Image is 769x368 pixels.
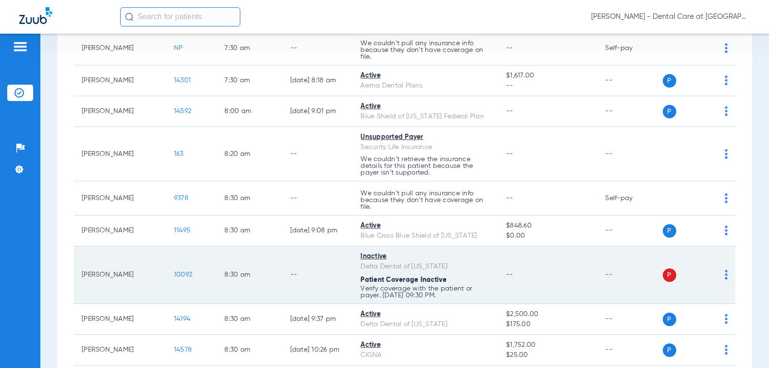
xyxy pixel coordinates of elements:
td: [DATE] 9:01 PM [283,96,353,127]
div: Active [360,71,491,81]
span: 14592 [174,108,191,114]
td: 8:30 AM [217,246,282,304]
td: [DATE] 9:37 PM [283,304,353,335]
td: [PERSON_NAME] [74,31,166,65]
div: Security Life Insurance [360,142,491,152]
img: group-dot-blue.svg [725,149,728,159]
div: Unsupported Payer [360,132,491,142]
img: group-dot-blue.svg [725,226,728,235]
div: Aetna Dental Plans [360,81,491,91]
div: Inactive [360,252,491,262]
td: [PERSON_NAME] [74,216,166,246]
span: P [663,343,676,357]
td: [PERSON_NAME] [74,65,166,96]
span: $1,752.00 [506,340,590,350]
span: -- [506,151,513,157]
img: Zuub Logo [19,7,52,24]
td: [DATE] 10:26 PM [283,335,353,366]
span: $25.00 [506,350,590,360]
span: -- [506,108,513,114]
img: group-dot-blue.svg [725,345,728,355]
td: -- [597,216,662,246]
div: Delta Dental of [US_STATE] [360,319,491,330]
td: 7:30 AM [217,65,282,96]
td: -- [597,304,662,335]
td: -- [597,96,662,127]
span: 11495 [174,227,190,234]
div: Active [360,340,491,350]
div: Delta Dental of [US_STATE] [360,262,491,272]
span: $175.00 [506,319,590,330]
span: -- [506,271,513,278]
div: CIGNA [360,350,491,360]
p: We couldn’t retrieve the insurance details for this patient because the payer isn’t supported. [360,156,491,176]
td: -- [597,127,662,181]
span: $0.00 [506,231,590,241]
td: [PERSON_NAME] [74,335,166,366]
td: -- [597,65,662,96]
span: 14578 [174,346,192,353]
div: Blue Shield of [US_STATE] Federal Plan [360,112,491,122]
td: [PERSON_NAME] [74,96,166,127]
div: Active [360,221,491,231]
span: P [663,74,676,88]
td: [PERSON_NAME] [74,246,166,304]
div: Blue Cross Blue Shield of [US_STATE] [360,231,491,241]
span: $1,617.00 [506,71,590,81]
td: 8:30 AM [217,181,282,216]
span: -- [506,81,590,91]
img: group-dot-blue.svg [725,76,728,85]
td: 8:30 AM [217,335,282,366]
td: 8:30 AM [217,304,282,335]
span: 9378 [174,195,188,202]
p: We couldn’t pull any insurance info because they don’t have coverage on file. [360,40,491,60]
span: 163 [174,151,184,157]
td: -- [597,246,662,304]
span: P [663,105,676,118]
span: P [663,224,676,238]
td: [DATE] 8:18 AM [283,65,353,96]
span: -- [506,195,513,202]
td: [PERSON_NAME] [74,127,166,181]
span: 14194 [174,316,190,322]
td: -- [283,127,353,181]
span: P [663,313,676,326]
span: -- [506,45,513,51]
td: [DATE] 9:08 PM [283,216,353,246]
span: P [663,268,676,282]
img: group-dot-blue.svg [725,314,728,324]
td: -- [283,181,353,216]
td: 8:30 AM [217,216,282,246]
span: 10092 [174,271,192,278]
td: 7:30 AM [217,31,282,65]
div: Active [360,309,491,319]
img: group-dot-blue.svg [725,43,728,53]
input: Search for patients [120,7,240,26]
td: [PERSON_NAME] [74,181,166,216]
img: group-dot-blue.svg [725,106,728,116]
p: Verify coverage with the patient or payer. [DATE] 09:30 PM. [360,285,491,299]
img: group-dot-blue.svg [725,270,728,279]
img: group-dot-blue.svg [725,193,728,203]
td: -- [283,246,353,304]
td: [PERSON_NAME] [74,304,166,335]
div: Active [360,102,491,112]
td: Self-pay [597,181,662,216]
td: 8:00 AM [217,96,282,127]
span: NP [174,45,183,51]
td: -- [597,335,662,366]
span: Patient Coverage Inactive [360,277,447,283]
span: 14301 [174,77,191,84]
td: -- [283,31,353,65]
span: $848.60 [506,221,590,231]
span: [PERSON_NAME] - Dental Care at [GEOGRAPHIC_DATA] [591,12,750,22]
td: Self-pay [597,31,662,65]
span: $2,500.00 [506,309,590,319]
td: 8:20 AM [217,127,282,181]
img: Search Icon [125,13,134,21]
p: We couldn’t pull any insurance info because they don’t have coverage on file. [360,190,491,210]
img: hamburger-icon [12,41,28,52]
